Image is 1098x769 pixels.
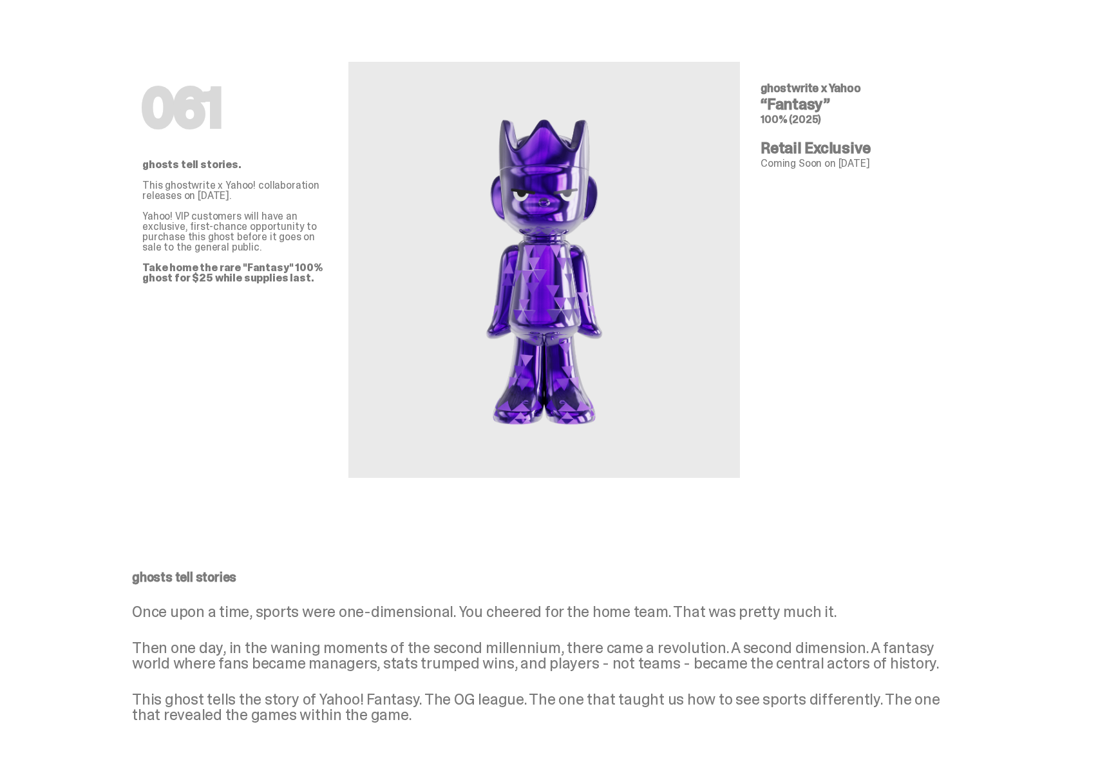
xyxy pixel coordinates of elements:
[761,81,861,96] span: ghostwrite x Yahoo
[142,201,328,283] p: Yahoo! VIP customers will have an exclusive, first-chance opportunity to purchase this ghost befo...
[799,21,835,31] a: Archive
[142,261,323,285] strong: Take home the rare "Fantasy" 100% ghost for $25 while supplies last.
[753,21,783,31] a: About
[761,113,821,126] span: 100% (2025)
[132,571,956,584] p: ghosts tell stories
[891,21,913,31] a: Blog
[132,640,956,671] p: Then one day, in the waning moments of the second millennium, there came a revolution. A second d...
[928,21,956,31] a: Log in
[402,93,686,447] img: Yahoo&ldquo;Fantasy&rdquo;
[850,21,875,31] a: FAQs
[761,97,946,112] h4: “Fantasy”
[142,82,328,134] h1: 061
[132,692,956,723] p: This ghost tells the story of Yahoo! Fantasy. The OG league. The one that taught us how to see sp...
[142,160,328,170] p: ghosts tell stories.
[761,140,946,156] h4: Retail Exclusive
[132,604,956,620] p: Once upon a time, sports were one-dimensional. You cheered for the home team. That was pretty muc...
[761,158,946,169] p: Coming Soon on [DATE]
[142,180,328,201] p: This ghostwrite x Yahoo! collaboration releases on [DATE].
